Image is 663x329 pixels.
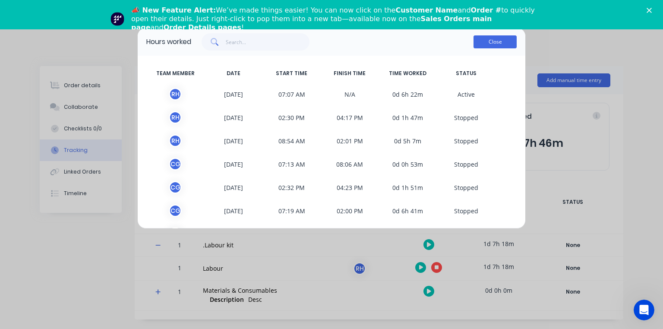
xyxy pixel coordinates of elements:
span: 0d 1h 0m [379,228,437,240]
span: FINISH TIME [321,70,379,77]
img: Profile image for Team [110,12,124,26]
span: 0d 5h 7m [379,134,437,147]
div: C G [169,228,182,240]
iframe: Intercom live chat [634,300,654,320]
span: 03:34 PM [321,228,379,240]
span: 0d 0h 53m [379,158,437,171]
button: Close [474,35,517,48]
span: 0d 1h 47m [379,111,437,124]
span: 02:32 PM [262,181,321,194]
span: 0d 1h 51m [379,181,437,194]
div: C G [169,204,182,217]
b: Customer Name [395,6,458,14]
span: 0d 6h 41m [379,204,437,217]
span: 04:17 PM [321,111,379,124]
div: C G [169,158,182,171]
span: 02:01 PM [321,134,379,147]
span: STATUS [437,70,495,77]
div: R H [169,111,182,124]
span: TEAM MEMBER [146,70,205,77]
div: Close [647,8,655,13]
div: R H [169,88,182,101]
span: TIME WORKED [379,70,437,77]
b: 📣 New Feature Alert: [131,6,216,14]
span: [DATE] [205,204,263,217]
div: C G [169,181,182,194]
span: 02:34 PM [262,228,321,240]
span: [DATE] [205,111,263,124]
span: 07:07 AM [262,88,321,101]
span: S topped [437,158,495,171]
span: 07:19 AM [262,204,321,217]
div: Hours worked [146,37,191,47]
div: R H [169,134,182,147]
span: 07:13 AM [262,158,321,171]
span: S topped [437,228,495,240]
span: DATE [205,70,263,77]
span: [DATE] [205,134,263,147]
span: [DATE] [205,181,263,194]
span: 04:23 PM [321,181,379,194]
span: A ctive [437,88,495,101]
span: S topped [437,181,495,194]
span: 08:54 AM [262,134,321,147]
span: S topped [437,204,495,217]
div: We’ve made things easier! You can now click on the and to quickly open their details. Just right-... [131,6,539,32]
b: Sales Orders main page [131,15,492,32]
span: START TIME [262,70,321,77]
span: S topped [437,111,495,124]
span: 08:06 AM [321,158,379,171]
b: Order Details pages [164,23,241,32]
b: Order # [471,6,502,14]
span: 02:30 PM [262,111,321,124]
span: [DATE] [205,88,263,101]
span: 02:00 PM [321,204,379,217]
input: Search... [226,33,310,51]
span: N/A [321,88,379,101]
span: [DATE] [205,158,263,171]
span: [DATE] [205,228,263,240]
span: 0d 6h 22m [379,88,437,101]
span: S topped [437,134,495,147]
